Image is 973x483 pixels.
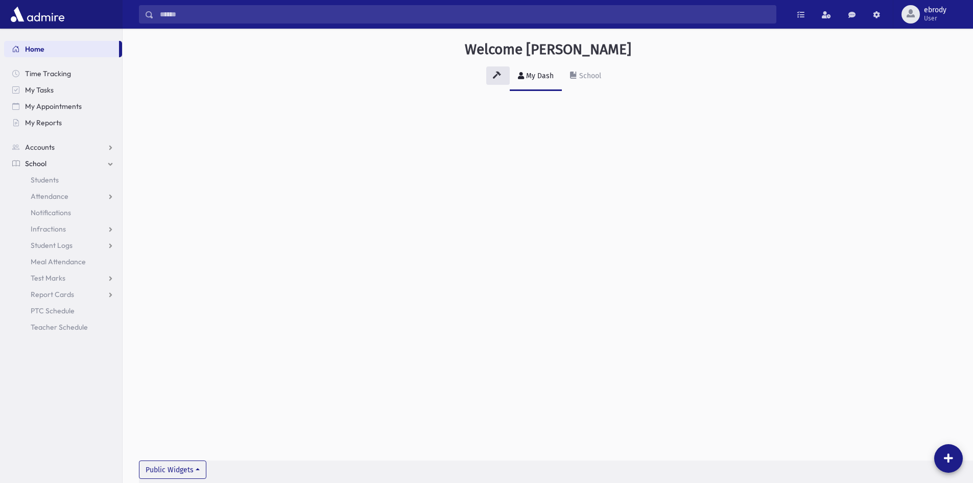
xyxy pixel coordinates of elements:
[4,41,119,57] a: Home
[31,257,86,266] span: Meal Attendance
[31,175,59,185] span: Students
[31,273,65,283] span: Test Marks
[4,172,122,188] a: Students
[924,14,946,22] span: User
[31,323,88,332] span: Teacher Schedule
[4,188,122,204] a: Attendance
[510,62,562,91] a: My Dash
[25,143,55,152] span: Accounts
[139,461,206,479] button: Public Widgets
[4,319,122,335] a: Teacher Schedule
[31,241,73,250] span: Student Logs
[577,72,601,80] div: School
[924,6,946,14] span: ebrody
[25,159,46,168] span: School
[4,114,122,131] a: My Reports
[465,41,631,58] h3: Welcome [PERSON_NAME]
[31,208,71,217] span: Notifications
[4,303,122,319] a: PTC Schedule
[31,290,74,299] span: Report Cards
[31,224,66,234] span: Infractions
[562,62,609,91] a: School
[524,72,554,80] div: My Dash
[25,102,82,111] span: My Appointments
[4,65,122,82] a: Time Tracking
[25,69,71,78] span: Time Tracking
[4,204,122,221] a: Notifications
[25,118,62,127] span: My Reports
[4,270,122,286] a: Test Marks
[31,192,68,201] span: Attendance
[25,85,54,95] span: My Tasks
[4,286,122,303] a: Report Cards
[4,237,122,254] a: Student Logs
[31,306,75,315] span: PTC Schedule
[4,98,122,114] a: My Appointments
[4,254,122,270] a: Meal Attendance
[4,139,122,155] a: Accounts
[4,155,122,172] a: School
[4,82,122,98] a: My Tasks
[8,4,67,25] img: AdmirePro
[25,44,44,54] span: Home
[154,5,776,24] input: Search
[4,221,122,237] a: Infractions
